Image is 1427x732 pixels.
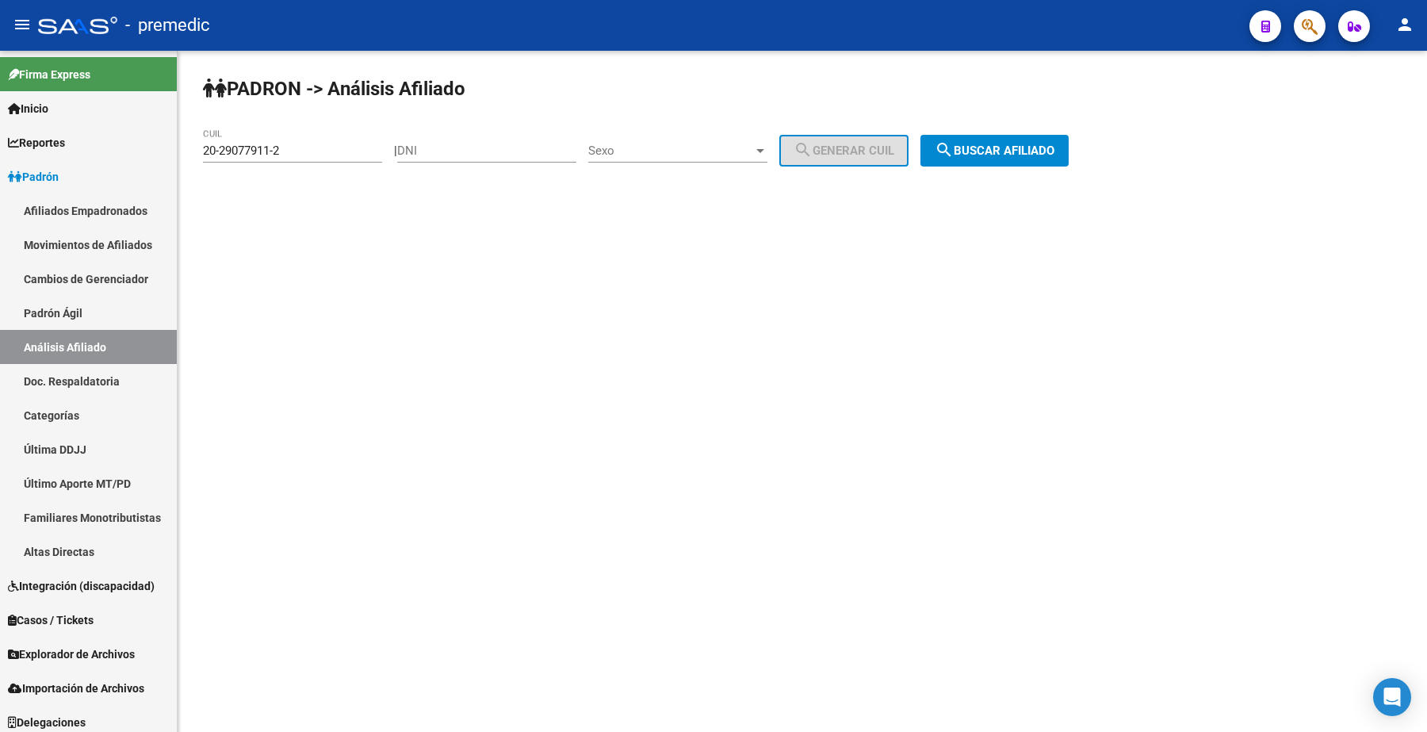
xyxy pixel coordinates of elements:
span: Sexo [588,144,753,158]
div: | [394,144,920,158]
mat-icon: menu [13,15,32,34]
span: Firma Express [8,66,90,83]
span: Reportes [8,134,65,151]
span: Inicio [8,100,48,117]
span: Padrón [8,168,59,186]
span: Casos / Tickets [8,611,94,629]
button: Generar CUIL [779,135,909,167]
strong: PADRON -> Análisis Afiliado [203,78,465,100]
span: Explorador de Archivos [8,646,135,663]
span: Delegaciones [8,714,86,731]
mat-icon: search [935,140,954,159]
div: Open Intercom Messenger [1373,678,1411,716]
span: Integración (discapacidad) [8,577,155,595]
span: Importación de Archivos [8,680,144,697]
span: Generar CUIL [794,144,894,158]
span: - premedic [125,8,210,43]
mat-icon: search [794,140,813,159]
button: Buscar afiliado [920,135,1069,167]
mat-icon: person [1395,15,1414,34]
span: Buscar afiliado [935,144,1054,158]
